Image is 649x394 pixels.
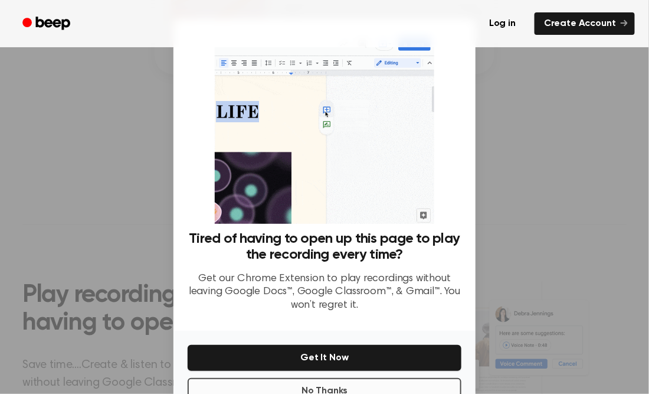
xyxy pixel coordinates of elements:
[477,10,527,37] a: Log in
[535,12,635,35] a: Create Account
[188,345,461,371] button: Get It Now
[215,33,434,224] img: Beep extension in action
[188,231,461,263] h3: Tired of having to open up this page to play the recording every time?
[188,272,461,312] p: Get our Chrome Extension to play recordings without leaving Google Docs™, Google Classroom™, & Gm...
[14,12,81,35] a: Beep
